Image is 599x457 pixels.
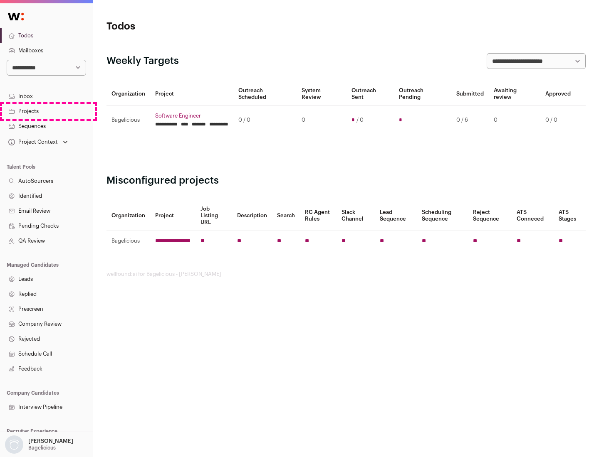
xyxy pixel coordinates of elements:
[3,435,75,454] button: Open dropdown
[468,201,512,231] th: Reject Sequence
[347,82,394,106] th: Outreach Sent
[7,139,58,145] div: Project Context
[540,106,576,135] td: 0 / 0
[106,54,179,68] h2: Weekly Targets
[106,271,586,278] footer: wellfound:ai for Bagelicious - [PERSON_NAME]
[233,106,297,135] td: 0 / 0
[28,438,73,445] p: [PERSON_NAME]
[272,201,300,231] th: Search
[489,106,540,135] td: 0
[300,201,336,231] th: RC Agent Rules
[375,201,417,231] th: Lead Sequence
[106,174,586,187] h2: Misconfigured projects
[297,82,346,106] th: System Review
[28,445,56,451] p: Bagelicious
[5,435,23,454] img: nopic.png
[106,201,150,231] th: Organization
[451,106,489,135] td: 0 / 6
[233,82,297,106] th: Outreach Scheduled
[106,106,150,135] td: Bagelicious
[451,82,489,106] th: Submitted
[150,201,196,231] th: Project
[106,20,266,33] h1: Todos
[3,8,28,25] img: Wellfound
[540,82,576,106] th: Approved
[106,231,150,251] td: Bagelicious
[512,201,553,231] th: ATS Conneced
[232,201,272,231] th: Description
[417,201,468,231] th: Scheduling Sequence
[150,82,233,106] th: Project
[106,82,150,106] th: Organization
[196,201,232,231] th: Job Listing URL
[155,113,228,119] a: Software Engineer
[356,117,364,123] span: / 0
[337,201,375,231] th: Slack Channel
[554,201,586,231] th: ATS Stages
[489,82,540,106] th: Awaiting review
[394,82,451,106] th: Outreach Pending
[7,136,69,148] button: Open dropdown
[297,106,346,135] td: 0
